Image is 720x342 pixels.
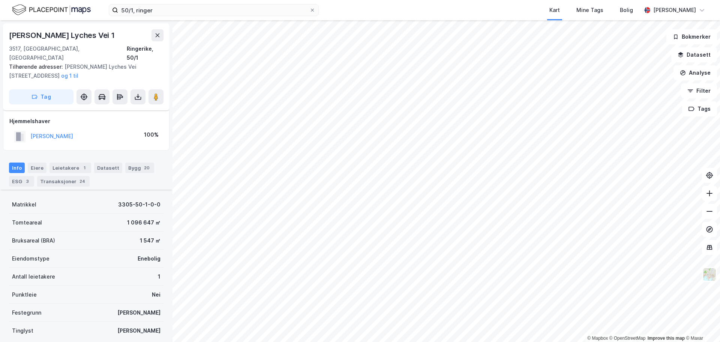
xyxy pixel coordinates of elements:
[117,326,160,335] div: [PERSON_NAME]
[9,62,157,80] div: [PERSON_NAME] Lyches Vei [STREET_ADDRESS]
[9,44,127,62] div: 3517, [GEOGRAPHIC_DATA], [GEOGRAPHIC_DATA]
[127,218,160,227] div: 1 096 647 ㎡
[125,163,154,173] div: Bygg
[576,6,603,15] div: Mine Tags
[12,218,42,227] div: Tomteareal
[142,164,151,172] div: 20
[28,163,46,173] div: Eiere
[158,272,160,281] div: 1
[78,178,87,185] div: 24
[9,89,73,104] button: Tag
[12,290,37,299] div: Punktleie
[9,176,34,187] div: ESG
[702,267,717,282] img: Z
[81,164,88,172] div: 1
[549,6,560,15] div: Kart
[144,130,159,139] div: 100%
[12,3,91,17] img: logo.f888ab2527a4732fd821a326f86c7f29.svg
[666,29,717,44] button: Bokmerker
[673,65,717,80] button: Analyse
[12,236,55,245] div: Bruksareal (BRA)
[37,176,90,187] div: Transaksjoner
[138,254,160,263] div: Enebolig
[648,336,685,341] a: Improve this map
[94,163,122,173] div: Datasett
[9,117,163,126] div: Hjemmelshaver
[12,272,55,281] div: Antall leietakere
[12,254,49,263] div: Eiendomstype
[682,101,717,116] button: Tags
[620,6,633,15] div: Bolig
[140,236,160,245] div: 1 547 ㎡
[9,29,116,41] div: [PERSON_NAME] Lyches Vei 1
[587,336,608,341] a: Mapbox
[653,6,696,15] div: [PERSON_NAME]
[671,47,717,62] button: Datasett
[152,290,160,299] div: Nei
[127,44,163,62] div: Ringerike, 50/1
[609,336,646,341] a: OpenStreetMap
[118,5,309,16] input: Søk på adresse, matrikkel, gårdeiere, leietakere eller personer
[682,306,720,342] div: Kontrollprogram for chat
[49,163,91,173] div: Leietakere
[12,326,33,335] div: Tinglyst
[9,163,25,173] div: Info
[9,63,64,70] span: Tilhørende adresser:
[24,178,31,185] div: 3
[12,200,36,209] div: Matrikkel
[682,306,720,342] iframe: Chat Widget
[117,308,160,317] div: [PERSON_NAME]
[12,308,41,317] div: Festegrunn
[118,200,160,209] div: 3305-50-1-0-0
[681,83,717,98] button: Filter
